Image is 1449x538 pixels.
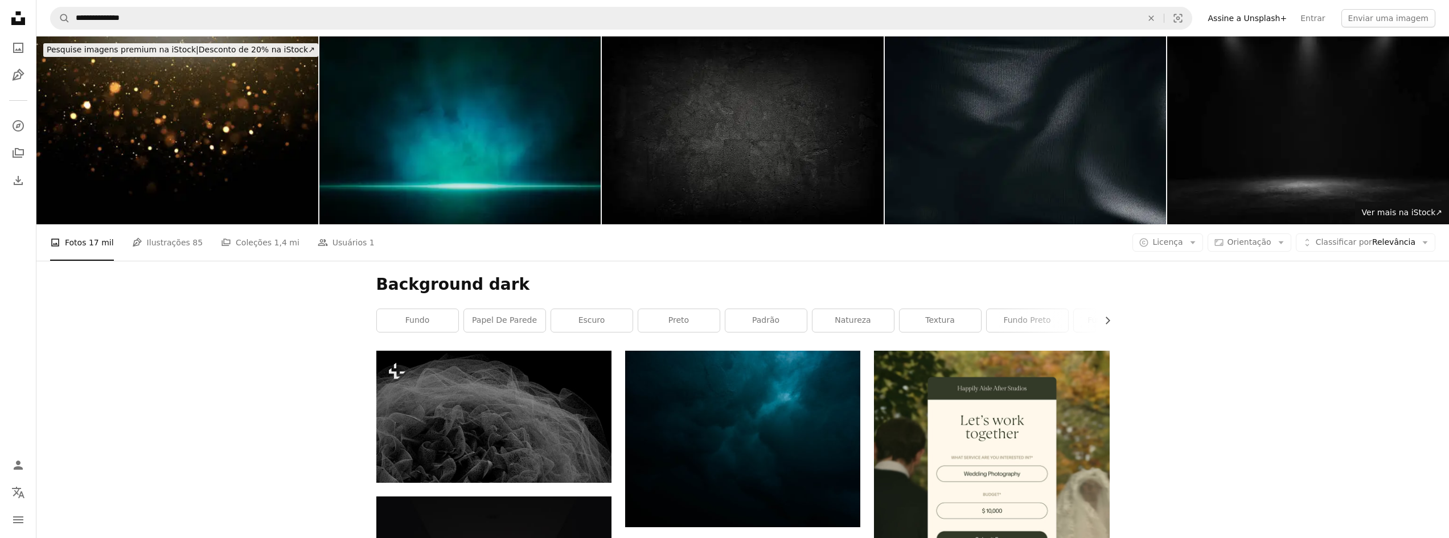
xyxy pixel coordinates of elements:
[1341,9,1435,27] button: Enviar uma imagem
[900,309,981,332] a: textura
[987,309,1068,332] a: fundo preto
[47,45,315,54] span: Desconto de 20% na iStock ↗
[1139,7,1164,29] button: Limpar
[376,411,611,421] a: uma foto em preto e branco de uma flor
[51,7,70,29] button: Pesquise na Unsplash
[1355,202,1449,224] a: Ver mais na iStock↗
[132,224,203,261] a: Ilustrações 85
[7,36,30,59] a: Fotos
[1296,233,1435,252] button: Classificar porRelevância
[602,36,884,224] img: Parede de Grunge
[376,351,611,483] img: uma foto em preto e branco de uma flor
[50,7,1192,30] form: Pesquise conteúdo visual em todo o site
[36,36,325,64] a: Pesquise imagens premium na iStock|Desconto de 20% na iStock↗
[1074,309,1155,332] a: fundo escuro
[318,224,375,261] a: Usuários 1
[7,481,30,504] button: Idioma
[1167,36,1449,224] img: Vitrine de produtos com holofotes. Fundo do estúdio preto. Use como montagem para exibição do pro...
[7,454,30,477] a: Entrar / Cadastrar-se
[7,169,30,192] a: Histórico de downloads
[1152,237,1183,247] span: Licença
[376,274,1110,295] h1: Background dark
[1097,309,1110,332] button: rolar lista para a direita
[1132,233,1202,252] button: Licença
[7,508,30,531] button: Menu
[377,309,458,332] a: fundo
[1201,9,1294,27] a: Assine a Unsplash+
[192,236,203,249] span: 85
[1294,9,1332,27] a: Entrar
[1208,233,1291,252] button: Orientação
[1316,237,1372,247] span: Classificar por
[464,309,545,332] a: papel de parede
[7,64,30,87] a: Ilustrações
[812,309,894,332] a: natureza
[551,309,633,332] a: escuro
[319,36,601,224] img: Rua escura, asfalto abstrato fundo azul escuro
[1164,7,1192,29] button: Pesquisa visual
[1316,237,1415,248] span: Relevância
[7,114,30,137] a: Explorar
[638,309,720,332] a: preto
[274,236,299,249] span: 1,4 mi
[1228,237,1271,247] span: Orientação
[36,36,318,224] img: Golden Bokeh Background
[7,142,30,165] a: Coleções
[1362,208,1442,217] span: Ver mais na iStock ↗
[625,433,860,443] a: um grande corpo de água sob um céu nublado
[625,351,860,527] img: um grande corpo de água sob um céu nublado
[47,45,199,54] span: Pesquise imagens premium na iStock |
[725,309,807,332] a: padrão
[370,236,375,249] span: 1
[221,224,299,261] a: Coleções 1,4 mi
[885,36,1167,224] img: Fundo preto do material têxtil da seda de luxo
